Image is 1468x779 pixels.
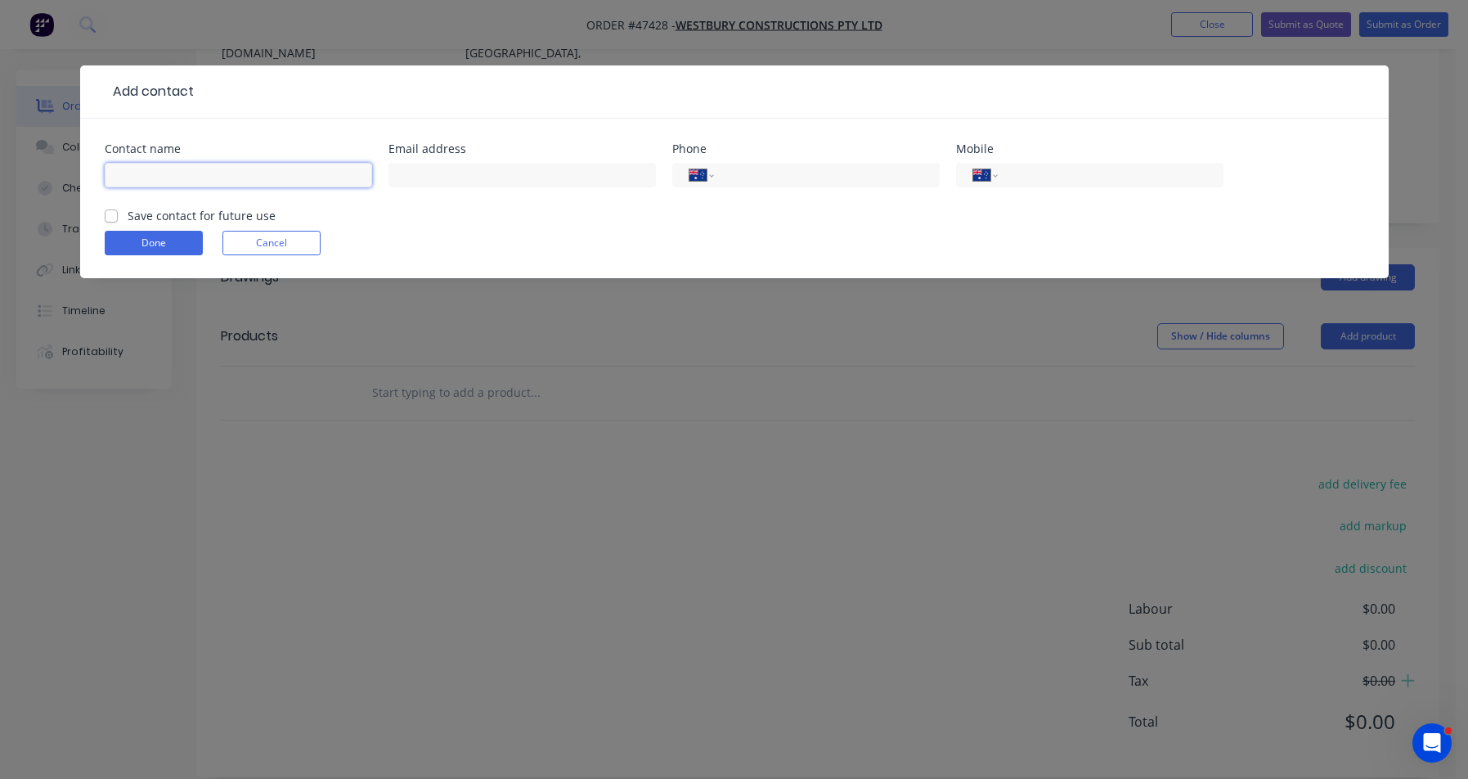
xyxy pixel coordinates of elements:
[105,231,203,255] button: Done
[105,82,194,101] div: Add contact
[128,207,276,224] label: Save contact for future use
[672,143,940,155] div: Phone
[1412,723,1452,763] iframe: Intercom live chat
[105,143,372,155] div: Contact name
[388,143,656,155] div: Email address
[222,231,321,255] button: Cancel
[956,143,1223,155] div: Mobile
